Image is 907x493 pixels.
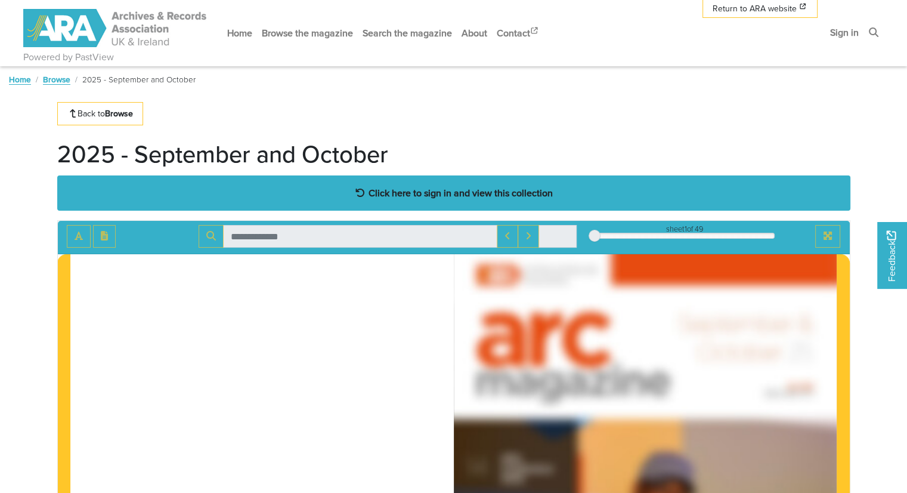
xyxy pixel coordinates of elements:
[713,2,797,15] span: Return to ARA website
[199,225,224,248] button: Search
[105,107,133,119] strong: Browse
[57,175,850,211] a: Click here to sign in and view this collection
[23,9,208,47] img: ARA - ARC Magazine | Powered by PastView
[457,17,492,49] a: About
[685,223,687,235] span: 1
[492,17,544,49] a: Contact
[497,225,518,248] button: Previous Match
[57,102,144,125] a: Back toBrowse
[57,140,388,168] h1: 2025 - September and October
[518,225,539,248] button: Next Match
[877,222,907,289] a: Would you like to provide feedback?
[23,50,114,64] a: Powered by PastView
[93,225,116,248] button: Open transcription window
[815,225,840,248] button: Full screen mode
[369,186,553,199] strong: Click here to sign in and view this collection
[825,17,863,48] a: Sign in
[223,225,497,248] input: Search for
[358,17,457,49] a: Search the magazine
[23,2,208,54] a: ARA - ARC Magazine | Powered by PastView logo
[595,223,775,235] div: sheet of 49
[257,17,358,49] a: Browse the magazine
[884,230,899,281] span: Feedback
[43,73,70,85] a: Browse
[222,17,257,49] a: Home
[82,73,196,85] span: 2025 - September and October
[9,73,31,85] a: Home
[67,225,91,248] button: Toggle text selection (Alt+T)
